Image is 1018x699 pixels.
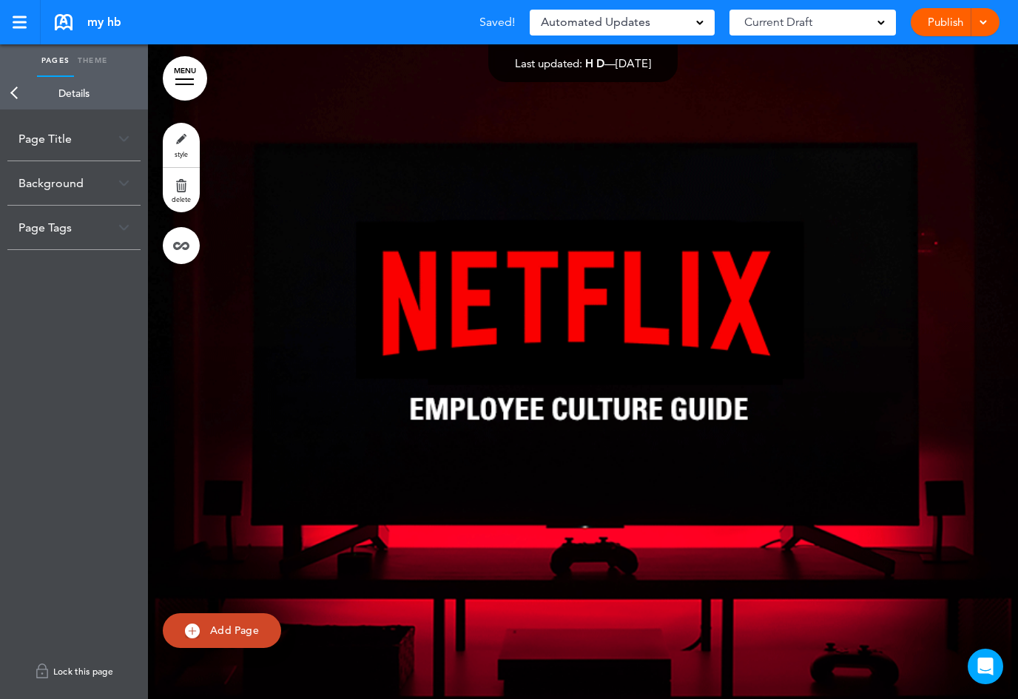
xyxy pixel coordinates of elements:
[616,56,651,70] span: [DATE]
[163,123,200,167] a: style
[7,117,141,161] div: Page Title
[118,135,129,143] img: arrow-down@2x.png
[118,179,129,187] img: arrow-down@2x.png
[515,56,582,70] span: Last updated:
[185,624,200,638] img: add.svg
[479,16,515,28] span: Saved!
[87,14,121,30] span: my hb
[163,56,207,101] a: MENU
[172,195,191,203] span: delete
[968,649,1003,684] div: Open Intercom Messenger
[585,56,604,70] span: H D
[118,223,129,232] img: arrow-down@2x.png
[7,206,141,249] div: Page Tags
[175,149,188,158] span: style
[7,650,141,692] a: Lock this page
[74,44,111,77] a: Theme
[541,12,650,33] span: Automated Updates
[163,168,200,212] a: delete
[515,58,651,69] div: —
[35,661,50,681] img: lock.svg
[7,161,141,205] div: Background
[163,613,281,648] a: Add Page
[37,44,74,77] a: Pages
[210,624,259,637] span: Add Page
[744,12,812,33] span: Current Draft
[922,8,968,36] a: Publish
